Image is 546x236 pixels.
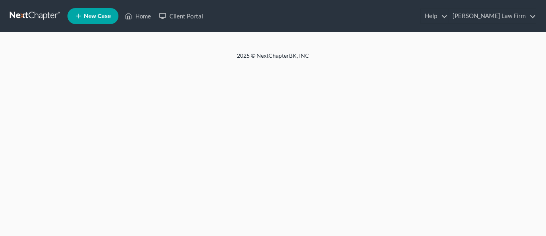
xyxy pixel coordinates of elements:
[44,52,502,66] div: 2025 © NextChapterBK, INC
[67,8,118,24] new-legal-case-button: New Case
[421,9,448,23] a: Help
[121,9,155,23] a: Home
[155,9,207,23] a: Client Portal
[448,9,536,23] a: [PERSON_NAME] Law Firm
